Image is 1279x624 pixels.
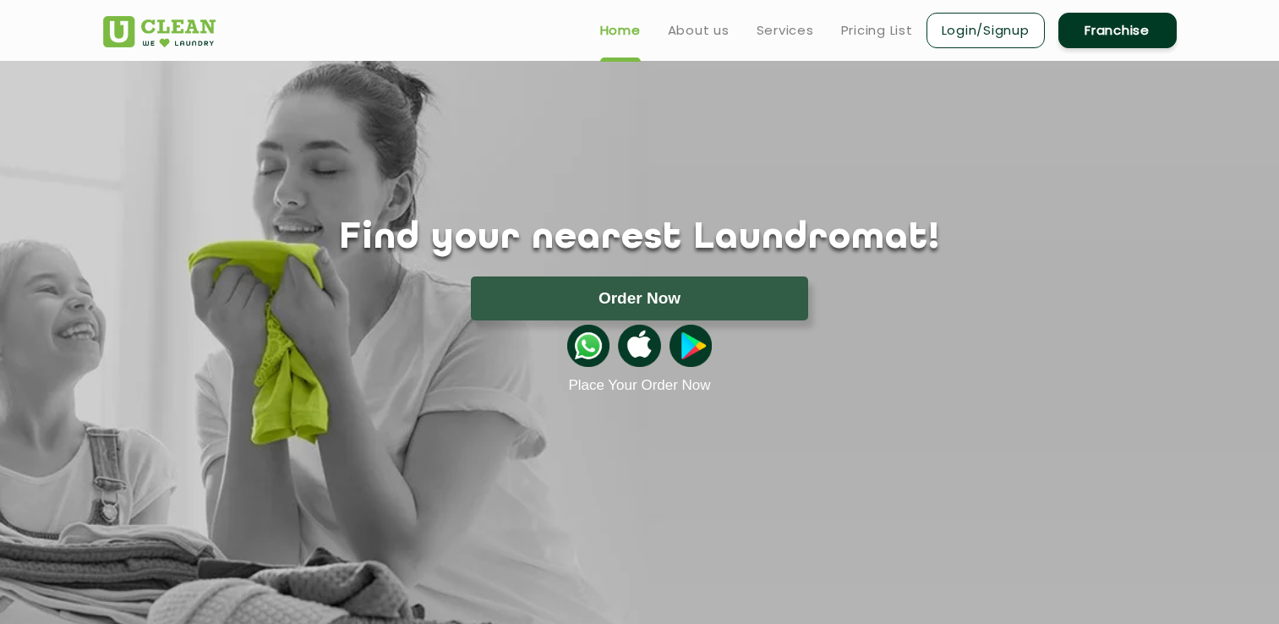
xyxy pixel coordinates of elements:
a: Home [600,20,641,41]
a: Place Your Order Now [568,377,710,394]
h1: Find your nearest Laundromat! [90,217,1189,260]
a: Pricing List [841,20,913,41]
a: Services [757,20,814,41]
img: playstoreicon.png [670,325,712,367]
img: apple-icon.png [618,325,660,367]
img: UClean Laundry and Dry Cleaning [103,16,216,47]
img: whatsappicon.png [567,325,609,367]
button: Order Now [471,276,808,320]
a: About us [668,20,730,41]
a: Franchise [1058,13,1177,48]
a: Login/Signup [926,13,1045,48]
